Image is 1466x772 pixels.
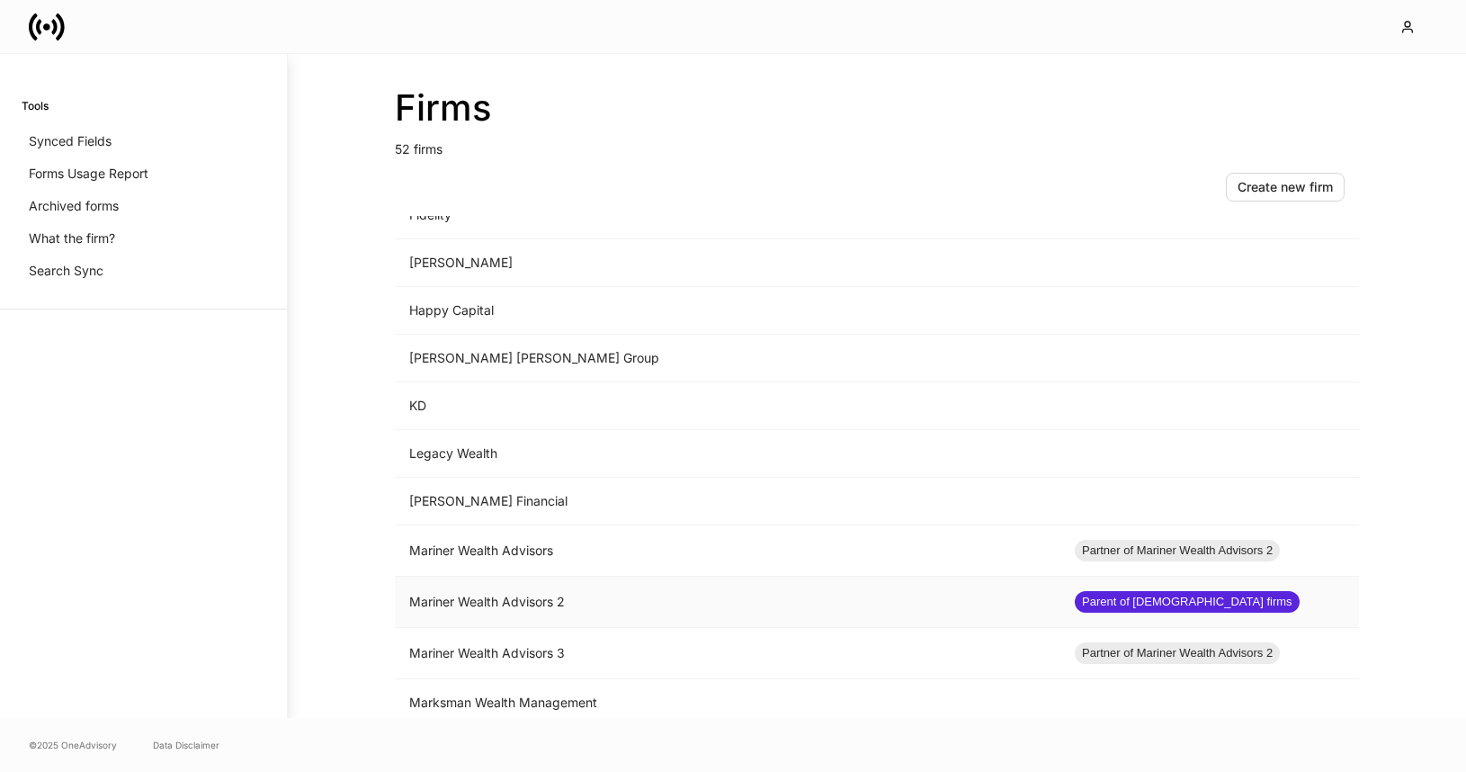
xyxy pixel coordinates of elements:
[395,430,1060,478] td: Legacy Wealth
[395,239,1060,287] td: [PERSON_NAME]
[1075,644,1280,662] span: Partner of Mariner Wealth Advisors 2
[395,478,1060,525] td: [PERSON_NAME] Financial
[29,262,103,280] p: Search Sync
[22,157,265,190] a: Forms Usage Report
[395,628,1060,679] td: Mariner Wealth Advisors 3
[29,197,119,215] p: Archived forms
[29,229,115,247] p: What the firm?
[29,165,148,183] p: Forms Usage Report
[22,222,265,255] a: What the firm?
[1226,173,1345,202] button: Create new firm
[1075,542,1280,560] span: Partner of Mariner Wealth Advisors 2
[1238,178,1333,196] div: Create new firm
[22,255,265,287] a: Search Sync
[395,679,1060,727] td: Marksman Wealth Management
[395,335,1060,382] td: [PERSON_NAME] [PERSON_NAME] Group
[395,287,1060,335] td: Happy Capital
[395,382,1060,430] td: KD
[29,738,117,752] span: © 2025 OneAdvisory
[395,192,1060,239] td: Fidelity
[29,132,112,150] p: Synced Fields
[22,97,49,114] h6: Tools
[22,125,265,157] a: Synced Fields
[395,525,1060,577] td: Mariner Wealth Advisors
[153,738,219,752] a: Data Disclaimer
[395,130,1359,158] p: 52 firms
[1075,593,1300,611] span: Parent of [DEMOGRAPHIC_DATA] firms
[395,86,1359,130] h2: Firms
[395,577,1060,628] td: Mariner Wealth Advisors 2
[22,190,265,222] a: Archived forms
